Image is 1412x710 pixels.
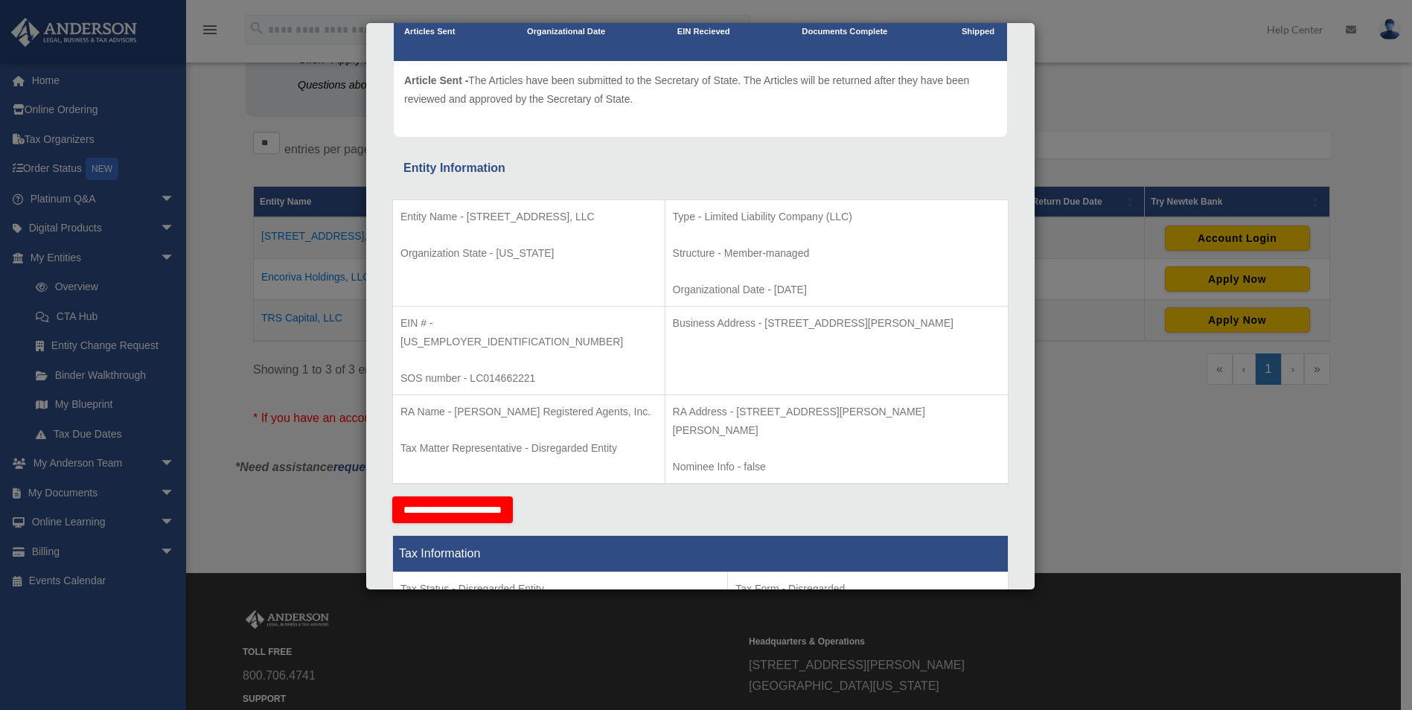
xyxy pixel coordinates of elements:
[404,74,468,86] span: Article Sent -
[400,314,657,351] p: EIN # - [US_EMPLOYER_IDENTIFICATION_NUMBER]
[393,572,728,682] td: Tax Period Type - Calendar Year
[400,580,720,598] p: Tax Status - Disregarded Entity
[404,25,455,39] p: Articles Sent
[400,439,657,458] p: Tax Matter Representative - Disregarded Entity
[400,244,657,263] p: Organization State - [US_STATE]
[735,580,1000,598] p: Tax Form - Disregarded
[673,208,1000,226] p: Type - Limited Liability Company (LLC)
[673,281,1000,299] p: Organizational Date - [DATE]
[959,25,997,39] p: Shipped
[400,208,657,226] p: Entity Name - [STREET_ADDRESS], LLC
[400,403,657,421] p: RA Name - [PERSON_NAME] Registered Agents, Inc.
[673,244,1000,263] p: Structure - Member-managed
[403,158,997,179] div: Entity Information
[393,536,1009,572] th: Tax Information
[404,71,997,108] p: The Articles have been submitted to the Secretary of State. The Articles will be returned after t...
[673,458,1000,476] p: Nominee Info - false
[673,403,1000,439] p: RA Address - [STREET_ADDRESS][PERSON_NAME][PERSON_NAME]
[802,25,887,39] p: Documents Complete
[673,314,1000,333] p: Business Address - [STREET_ADDRESS][PERSON_NAME]
[400,369,657,388] p: SOS number - LC014662221
[527,25,605,39] p: Organizational Date
[677,25,730,39] p: EIN Recieved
